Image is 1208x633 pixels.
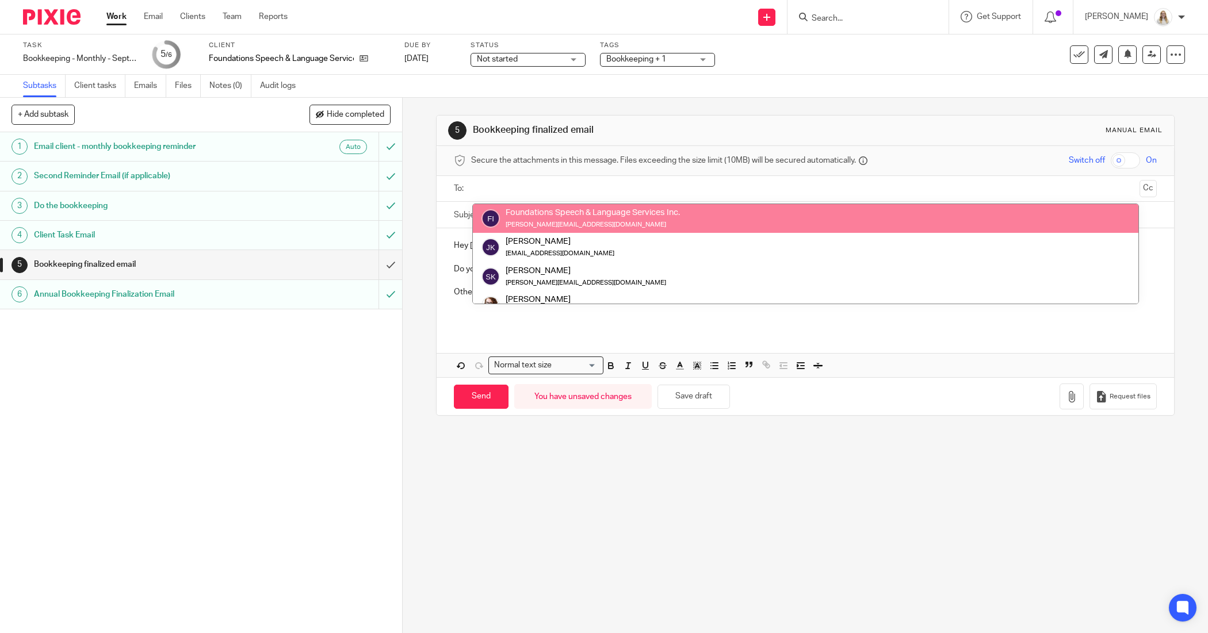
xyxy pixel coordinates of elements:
span: On [1146,155,1157,166]
a: Emails [134,75,166,97]
a: Clients [180,11,205,22]
span: Not started [477,55,518,63]
p: Foundations Speech & Language Services Inc. [209,53,354,64]
a: Reports [259,11,288,22]
label: Due by [404,41,456,50]
button: Hide completed [309,105,391,124]
img: svg%3E [481,267,500,286]
small: [PERSON_NAME][EMAIL_ADDRESS][DOMAIN_NAME] [506,221,666,228]
button: Save draft [657,385,730,409]
div: [PERSON_NAME] [506,236,614,247]
input: Search for option [555,359,597,371]
label: Status [471,41,586,50]
div: 5 [12,257,28,273]
input: Search [811,14,914,24]
a: Files [175,75,201,97]
a: Email [144,11,163,22]
div: Manual email [1106,126,1163,135]
input: Send [454,385,509,409]
label: Client [209,41,390,50]
div: 1 [12,139,28,155]
a: Notes (0) [209,75,251,97]
div: 5 [160,48,172,61]
img: Pixie [23,9,81,25]
h1: Bookkeeping finalized email [473,124,830,136]
img: svg%3E [481,238,500,256]
div: Bookkeeping - Monthly - September [23,53,138,64]
div: Auto [339,140,367,154]
button: Cc [1140,180,1157,197]
button: Request files [1090,383,1156,409]
small: [EMAIL_ADDRESS][DOMAIN_NAME] [506,250,614,256]
h1: Annual Bookkeeping Finalization Email [34,286,256,303]
div: You have unsaved changes [514,384,652,409]
h1: Second Reminder Email (if applicable) [34,167,256,185]
h1: Client Task Email [34,227,256,244]
div: 5 [448,121,467,140]
label: Task [23,41,138,50]
span: Normal text size [491,359,554,371]
div: Foundations Speech & Language Services Inc. [506,207,680,218]
span: Bookkeeping + 1 [606,55,666,63]
div: 3 [12,198,28,214]
div: [PERSON_NAME] [506,294,666,305]
p: [PERSON_NAME] [1085,11,1148,22]
label: To: [454,183,467,194]
small: [PERSON_NAME][EMAIL_ADDRESS][DOMAIN_NAME] [506,279,666,286]
div: [PERSON_NAME] [506,264,666,276]
span: Switch off [1069,155,1105,166]
img: svg%3E [481,209,500,228]
img: Headshot%2011-2024%20white%20background%20square%202.JPG [1154,8,1172,26]
a: Client tasks [74,75,125,97]
span: Hide completed [327,110,384,120]
p: Otherwise, your records are all up to date! [454,286,1156,298]
span: Request files [1110,392,1150,401]
h1: Email client - monthly bookkeeping reminder [34,138,256,155]
p: Do you have the [PERSON_NAME] Foto receipt? If not, just let me know what it was for. [454,263,1156,275]
span: [DATE] [404,55,429,63]
div: 2 [12,168,28,185]
a: Work [106,11,127,22]
small: /6 [166,52,172,58]
a: Audit logs [260,75,304,97]
img: Kelsey%20Website-compressed%20Resized.jpg [481,296,500,314]
h1: Bookkeeping finalized email [34,256,256,273]
div: 6 [12,286,28,302]
label: Tags [600,41,715,50]
button: + Add subtask [12,105,75,124]
span: Get Support [977,13,1021,21]
a: Subtasks [23,75,66,97]
div: 4 [12,227,28,243]
span: Secure the attachments in this message. Files exceeding the size limit (10MB) will be secured aut... [471,155,856,166]
label: Subject: [454,209,484,221]
p: Hey [PERSON_NAME], [454,240,1156,251]
div: Search for option [488,356,603,374]
h1: Do the bookkeeping [34,197,256,214]
a: Team [223,11,242,22]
